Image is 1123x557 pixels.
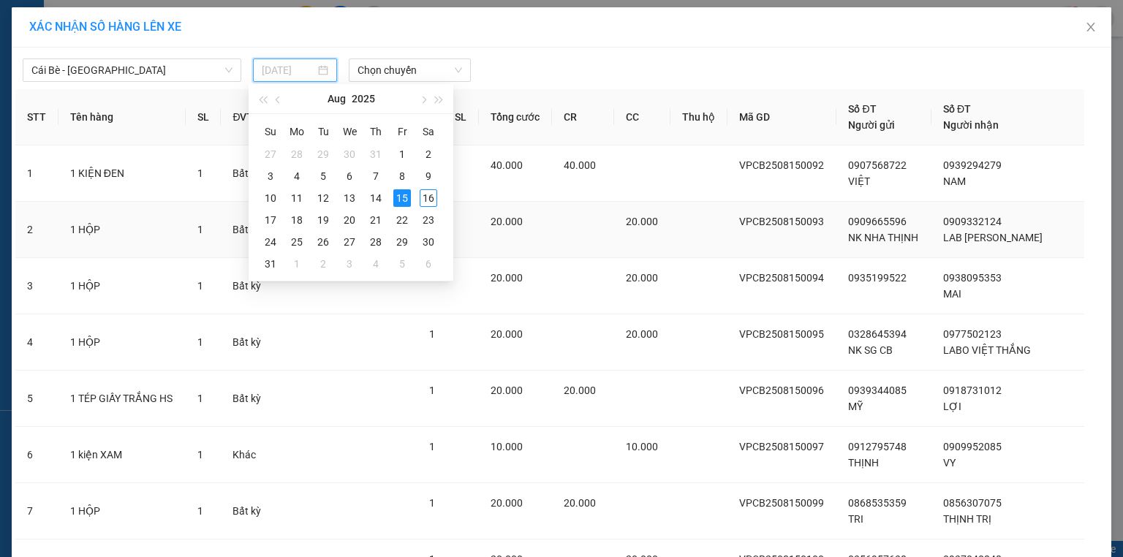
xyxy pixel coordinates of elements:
td: 1 kiện XAM [58,427,186,483]
th: Tên hàng [58,89,186,145]
span: VPCB2508150095 [739,328,824,340]
div: 9 [420,167,437,185]
div: 26 [314,233,332,251]
td: 2025-07-30 [336,143,363,165]
td: 2025-08-12 [310,187,336,209]
td: 2025-09-03 [336,253,363,275]
span: 0935199522 [848,272,907,284]
td: 2025-08-20 [336,209,363,231]
td: 1 HỘP [58,483,186,539]
span: 20.000 [491,216,523,227]
span: 20.000 [626,272,658,284]
td: 6 [15,427,58,483]
span: MỸ [848,401,863,412]
td: 2025-09-04 [363,253,389,275]
td: 2025-08-15 [389,187,415,209]
span: VPCB2508150096 [739,384,824,396]
td: 2025-08-18 [284,209,310,231]
button: 2025 [352,84,375,113]
span: 20.000 [626,216,658,227]
div: 16 [420,189,437,207]
span: 40.000 [491,159,523,171]
td: 2025-08-25 [284,231,310,253]
td: 2025-08-24 [257,231,284,253]
div: 15 [393,189,411,207]
span: 0907568722 [848,159,907,171]
span: 20.000 [564,497,596,509]
div: 22 [393,211,411,229]
button: Close [1070,7,1111,48]
td: 2025-08-14 [363,187,389,209]
span: Số ĐT [943,103,971,115]
td: 2025-08-08 [389,165,415,187]
input: 15/08/2025 [262,62,315,78]
span: 0938095353 [943,272,1002,284]
span: 10.000 [626,441,658,452]
span: 1 [197,505,203,517]
div: 3 [262,167,279,185]
span: LỢI [943,401,961,412]
th: Sa [415,120,442,143]
span: 1 [197,336,203,348]
td: 2025-08-11 [284,187,310,209]
td: 2025-08-27 [336,231,363,253]
span: VPCB2508150093 [739,216,824,227]
div: 20 [341,211,358,229]
td: 2025-08-06 [336,165,363,187]
span: 0868535359 [848,497,907,509]
td: 5 [15,371,58,427]
div: 30 [341,145,358,163]
th: STT [15,89,58,145]
td: 2025-07-28 [284,143,310,165]
td: 2025-08-19 [310,209,336,231]
td: 1 HỘP [58,258,186,314]
span: 1 [429,328,435,340]
td: 2025-08-10 [257,187,284,209]
span: 20.000 [491,384,523,396]
span: 0939344085 [848,384,907,396]
span: 1 [197,449,203,461]
td: Bất kỳ [221,145,273,202]
div: 31 [367,145,385,163]
span: 0912795748 [848,441,907,452]
td: 2025-08-16 [415,187,442,209]
td: 2025-08-03 [257,165,284,187]
span: LABO VIỆT THẮNG [943,344,1031,356]
span: 0909952085 [943,441,1002,452]
th: CC [614,89,670,145]
td: 2025-08-01 [389,143,415,165]
td: 1 HỘP [58,202,186,258]
div: 29 [314,145,332,163]
span: XÁC NHẬN SỐ HÀNG LÊN XE [29,20,181,34]
div: 19 [314,211,332,229]
span: LAB [PERSON_NAME] [943,232,1043,243]
td: 2 [15,202,58,258]
div: 4 [367,255,385,273]
td: 1 KIỆN ĐEN [58,145,186,202]
div: 4 [288,167,306,185]
td: 2025-08-09 [415,165,442,187]
span: MAI [943,288,961,300]
div: 7 [367,167,385,185]
span: 0939294279 [943,159,1002,171]
td: 2025-07-29 [310,143,336,165]
td: Bất kỳ [221,258,273,314]
span: 1 [197,393,203,404]
td: 3 [15,258,58,314]
span: 0909332124 [943,216,1002,227]
div: 2 [314,255,332,273]
span: Chọn chuyến [358,59,463,81]
span: 1 [429,441,435,452]
span: 1 [197,280,203,292]
div: 5 [393,255,411,273]
td: 7 [15,483,58,539]
td: 2025-08-02 [415,143,442,165]
span: 1 [197,224,203,235]
td: 2025-08-23 [415,209,442,231]
div: 23 [420,211,437,229]
th: Mo [284,120,310,143]
span: 20.000 [491,497,523,509]
div: 1 [288,255,306,273]
td: Bất kỳ [221,314,273,371]
div: 29 [393,233,411,251]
